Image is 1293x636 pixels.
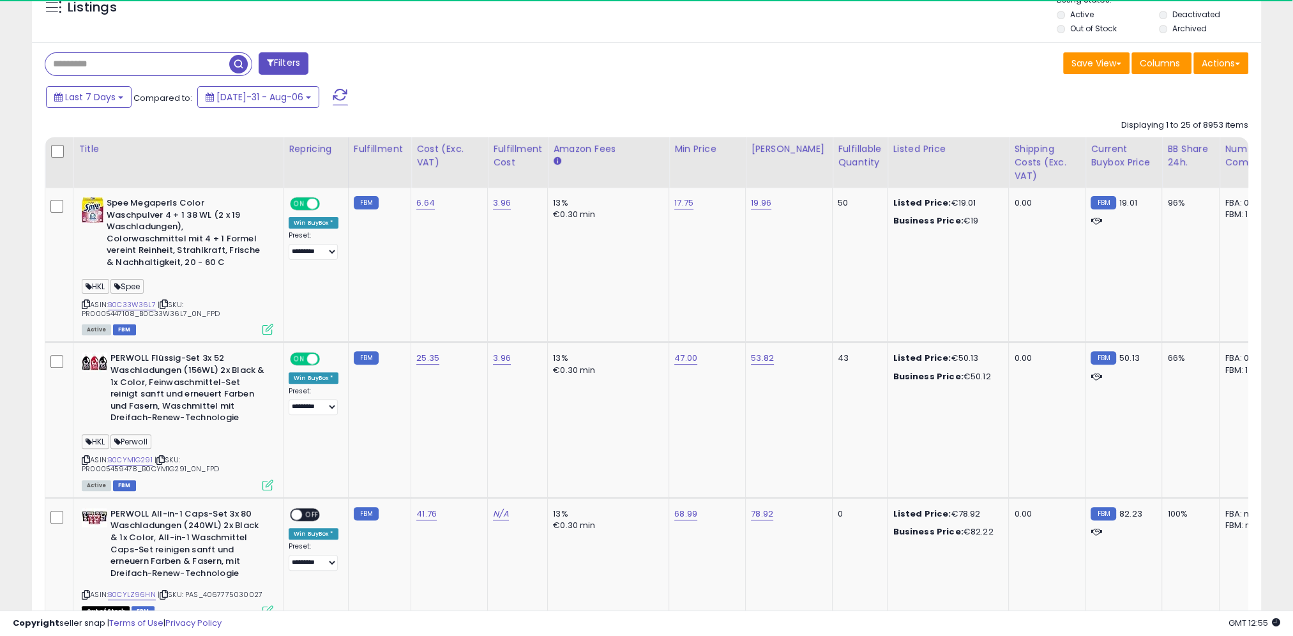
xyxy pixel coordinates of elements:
[751,142,827,156] div: [PERSON_NAME]
[893,215,999,227] div: €19
[133,92,192,104] span: Compared to:
[113,324,136,335] span: FBM
[1014,197,1075,209] div: 0.00
[893,352,999,364] div: €50.13
[1131,52,1191,74] button: Columns
[674,508,697,520] a: 68.99
[259,52,308,75] button: Filters
[838,197,877,209] div: 50
[838,142,882,169] div: Fulfillable Quantity
[110,434,151,449] span: Perwoll
[1091,196,1115,209] small: FBM
[354,351,379,365] small: FBM
[110,279,144,294] span: Spee
[1225,197,1267,209] div: FBA: 0
[893,370,963,382] b: Business Price:
[291,199,307,209] span: ON
[82,455,219,474] span: | SKU: PR0005459478_B0CYM1G291_0N_FPD
[838,352,877,364] div: 43
[82,508,107,527] img: 41CUEbRJ1OL._SL40_.jpg
[553,365,659,376] div: €0.30 min
[1014,352,1075,364] div: 0.00
[1091,142,1156,169] div: Current Buybox Price
[1172,9,1220,20] label: Deactivated
[82,480,111,491] span: All listings currently available for purchase on Amazon
[1070,9,1094,20] label: Active
[110,352,266,427] b: PERWOLL Flüssig-Set 3x 52 Waschladungen (156WL) 2x Black & 1x Color, Feinwaschmittel-Set reinigt ...
[1225,520,1267,531] div: FBM: n/a
[354,507,379,520] small: FBM
[108,455,153,466] a: B0CYM1G291
[1121,119,1248,132] div: Displaying 1 to 25 of 8953 items
[751,508,773,520] a: 78.92
[107,197,262,271] b: Spee Megaperls Color Waschpulver 4 + 1 38 WL (2 x 19 Waschladungen), Colorwaschmittel mit 4 + 1 F...
[108,589,156,600] a: B0CYLZ96HN
[1140,57,1180,70] span: Columns
[82,434,109,449] span: HKL
[82,299,220,319] span: | SKU: PR0005447108_B0C33W36L7_0N_FPD
[110,508,266,582] b: PERWOLL All-in-1 Caps-Set 3x 80 Waschladungen (240WL) 2x Black & 1x Color, All-in-1 Waschmittel C...
[1091,351,1115,365] small: FBM
[79,142,278,156] div: Title
[158,589,262,600] span: | SKU: PAS_4067775030027
[108,299,156,310] a: B0C33W36L7
[553,156,561,167] small: Amazon Fees.
[289,142,343,156] div: Repricing
[493,508,508,520] a: N/A
[289,231,338,260] div: Preset:
[751,352,774,365] a: 53.82
[1119,197,1137,209] span: 19.01
[1193,52,1248,74] button: Actions
[82,197,103,223] img: 51FTxb5luCL._SL40_.jpg
[318,199,338,209] span: OFF
[289,217,338,229] div: Win BuyBox *
[82,279,109,294] span: HKL
[318,354,338,365] span: OFF
[893,508,951,520] b: Listed Price:
[82,197,273,333] div: ASIN:
[1014,142,1080,183] div: Shipping Costs (Exc. VAT)
[302,509,322,520] span: OFF
[1172,23,1207,34] label: Archived
[289,387,338,416] div: Preset:
[553,197,659,209] div: 13%
[893,352,951,364] b: Listed Price:
[197,86,319,108] button: [DATE]-31 - Aug-06
[493,197,511,209] a: 3.96
[289,528,338,540] div: Win BuyBox *
[1225,142,1271,169] div: Num of Comp.
[13,617,59,629] strong: Copyright
[751,197,771,209] a: 19.96
[1070,23,1117,34] label: Out of Stock
[1167,197,1209,209] div: 96%
[493,142,542,169] div: Fulfillment Cost
[674,197,693,209] a: 17.75
[674,352,697,365] a: 47.00
[416,352,439,365] a: 25.35
[354,142,405,156] div: Fulfillment
[416,142,482,169] div: Cost (Exc. VAT)
[1014,508,1075,520] div: 0.00
[553,209,659,220] div: €0.30 min
[82,324,111,335] span: All listings currently available for purchase on Amazon
[1225,209,1267,220] div: FBM: 1
[893,508,999,520] div: €78.92
[553,352,659,364] div: 13%
[1225,365,1267,376] div: FBM: 1
[1229,617,1280,629] span: 2025-08-14 12:55 GMT
[893,526,963,538] b: Business Price:
[65,91,116,103] span: Last 7 Days
[46,86,132,108] button: Last 7 Days
[1225,352,1267,364] div: FBA: 0
[893,197,999,209] div: €19.01
[416,197,435,209] a: 6.64
[416,508,437,520] a: 41.76
[1167,352,1209,364] div: 66%
[354,196,379,209] small: FBM
[1167,142,1214,169] div: BB Share 24h.
[893,142,1003,156] div: Listed Price
[838,508,877,520] div: 0
[1063,52,1130,74] button: Save View
[289,372,338,384] div: Win BuyBox *
[216,91,303,103] span: [DATE]-31 - Aug-06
